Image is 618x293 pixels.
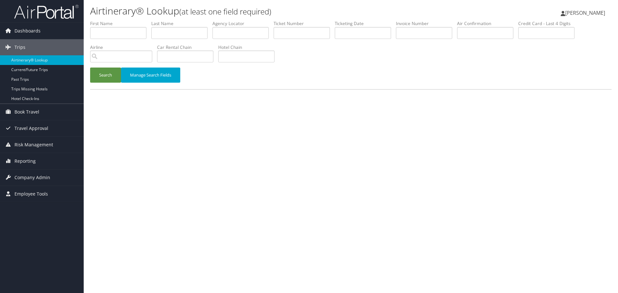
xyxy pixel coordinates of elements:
label: Airline [90,44,157,50]
label: Ticketing Date [335,20,396,27]
span: Reporting [14,153,36,169]
label: Hotel Chain [218,44,279,50]
span: Dashboards [14,23,41,39]
label: Last Name [151,20,212,27]
h1: Airtinerary® Lookup [90,4,438,18]
button: Search [90,68,121,83]
a: [PERSON_NAME] [561,3,612,23]
span: Risk Management [14,137,53,153]
label: Agency Locator [212,20,274,27]
span: [PERSON_NAME] [565,9,605,16]
label: Invoice Number [396,20,457,27]
label: Ticket Number [274,20,335,27]
span: Book Travel [14,104,39,120]
img: airportal-logo.png [14,4,79,19]
button: Manage Search Fields [121,68,180,83]
label: First Name [90,20,151,27]
span: Trips [14,39,25,55]
small: (at least one field required) [179,6,271,17]
label: Car Rental Chain [157,44,218,50]
span: Employee Tools [14,186,48,202]
label: Air Confirmation [457,20,518,27]
span: Company Admin [14,169,50,186]
label: Credit Card - Last 4 Digits [518,20,579,27]
span: Travel Approval [14,120,48,136]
